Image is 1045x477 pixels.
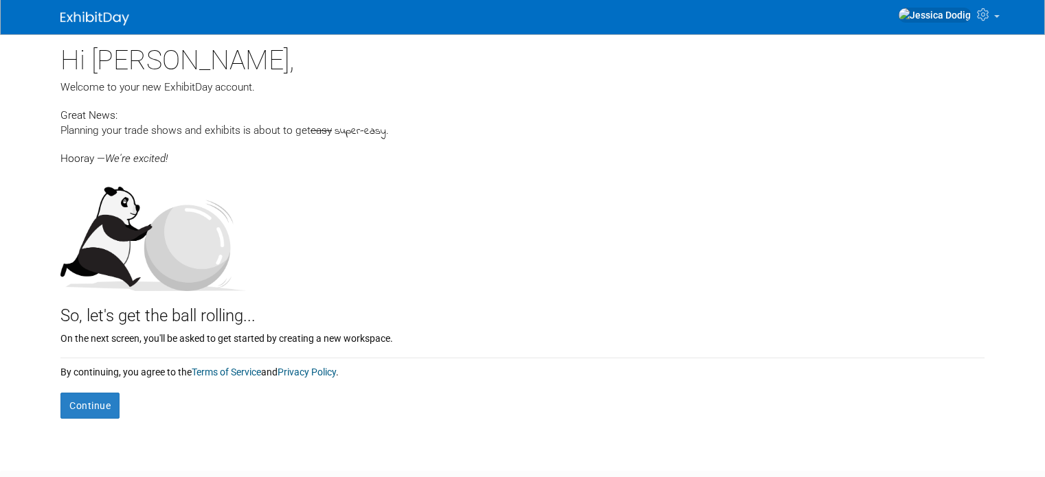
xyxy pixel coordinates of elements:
[60,328,985,345] div: On the next screen, you'll be asked to get started by creating a new workspace.
[60,123,985,139] div: Planning your trade shows and exhibits is about to get .
[311,124,332,137] span: easy
[898,8,971,23] img: Jessica Dodig
[105,152,168,165] span: We're excited!
[60,291,985,328] div: So, let's get the ball rolling...
[192,367,261,377] a: Terms of Service
[60,34,985,80] div: Hi [PERSON_NAME],
[60,139,985,166] div: Hooray —
[60,393,120,419] button: Continue
[60,173,246,291] img: Let's get the ball rolling
[335,124,386,139] span: super-easy
[278,367,336,377] a: Privacy Policy
[60,80,985,95] div: Welcome to your new ExhibitDay account.
[60,12,129,25] img: ExhibitDay
[60,358,985,379] div: By continuing, you agree to the and .
[60,107,985,123] div: Great News:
